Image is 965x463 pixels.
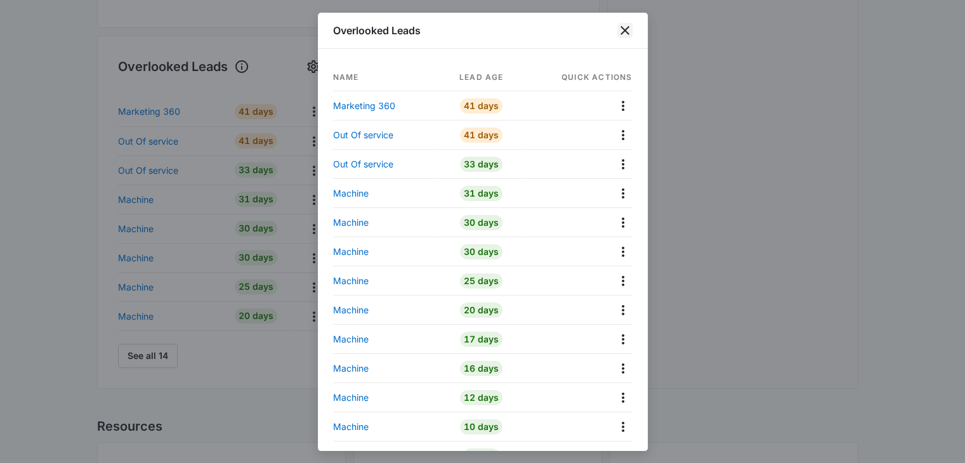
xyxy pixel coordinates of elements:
[460,390,502,405] div: 12 Days
[333,245,369,258] p: Machine
[333,216,369,229] p: Machine
[460,127,502,143] div: 41 Days
[333,391,369,404] p: Machine
[333,303,439,316] a: Machine
[613,125,633,145] button: Actions
[617,23,633,38] button: close
[613,300,633,320] button: Actions
[333,420,369,433] p: Machine
[460,157,502,172] div: 33 Days
[438,64,524,91] th: Lead age
[333,449,412,462] p: [PHONE_NUMBER]
[333,303,369,316] p: Machine
[333,274,439,287] a: Machine
[333,245,439,258] a: Machine
[333,332,439,346] a: Machine
[333,128,393,141] p: Out Of service
[613,388,633,407] button: Actions
[333,157,439,171] a: Out Of service
[460,361,502,376] div: 16 Days
[613,183,633,203] button: Actions
[460,98,502,114] div: 41 Days
[460,215,502,230] div: 30 Days
[333,99,439,112] a: Marketing 360
[333,216,439,229] a: Machine
[333,64,439,91] th: Name
[333,362,439,375] a: Machine
[613,417,633,436] button: Actions
[460,332,502,347] div: 17 Days
[333,157,393,171] p: Out Of service
[460,273,502,289] div: 25 Days
[460,419,502,434] div: 10 Days
[333,186,369,200] p: Machine
[613,242,633,261] button: Actions
[333,420,439,433] a: Machine
[333,449,439,462] a: [PHONE_NUMBER]
[613,329,633,349] button: Actions
[613,358,633,378] button: Actions
[333,23,421,38] h1: Overlooked Leads
[333,274,369,287] p: Machine
[613,271,633,290] button: Actions
[333,99,395,112] p: Marketing 360
[333,128,439,141] a: Out Of service
[613,212,633,232] button: Actions
[613,154,633,174] button: Actions
[460,244,502,259] div: 30 Days
[613,96,633,115] button: Actions
[333,362,369,375] p: Machine
[460,303,502,318] div: 20 Days
[524,64,632,91] th: Quick actions
[333,391,439,404] a: Machine
[333,186,439,200] a: Machine
[460,186,502,201] div: 31 Days
[333,332,369,346] p: Machine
